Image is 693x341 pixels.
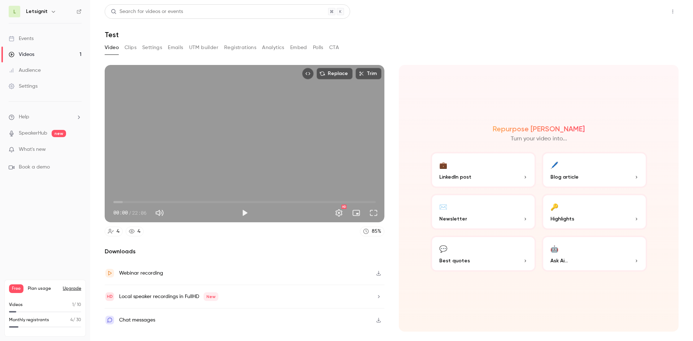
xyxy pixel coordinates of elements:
a: 85% [360,227,384,236]
div: Videos [9,51,34,58]
span: 4 [70,318,73,322]
button: Replace [317,68,353,79]
a: SpeakerHub [19,130,47,137]
button: Embed video [302,68,314,79]
span: / [128,209,131,217]
button: Mute [152,206,167,220]
button: Trim [356,68,382,79]
p: Turn your video into... [511,135,567,143]
div: 🤖 [550,243,558,254]
h1: Test [105,30,679,39]
button: 🖊️Blog article [542,152,647,188]
span: Plan usage [28,286,58,292]
span: 22:06 [132,209,147,217]
button: Top Bar Actions [667,6,679,17]
span: Ask Ai... [550,257,568,265]
div: Webinar recording [119,269,163,277]
div: 💬 [439,243,447,254]
button: CTA [329,42,339,53]
div: 💼 [439,159,447,170]
div: 85 % [372,228,381,235]
button: 🤖Ask Ai... [542,236,647,272]
a: 4 [105,227,123,236]
div: 🖊️ [550,159,558,170]
span: L [13,8,16,16]
div: Chat messages [119,316,155,324]
button: Share [633,4,661,19]
button: 💼LinkedIn post [431,152,536,188]
button: Full screen [366,206,381,220]
div: HD [341,205,346,209]
div: Search for videos or events [111,8,183,16]
p: Monthly registrants [9,317,49,323]
span: Blog article [550,173,579,181]
div: 4 [117,228,119,235]
div: Events [9,35,34,42]
button: Play [237,206,252,220]
button: Embed [290,42,307,53]
button: Settings [332,206,346,220]
p: / 10 [72,302,81,308]
button: Emails [168,42,183,53]
button: Turn on miniplayer [349,206,363,220]
span: Book a demo [19,163,50,171]
button: Upgrade [63,286,81,292]
button: Registrations [224,42,256,53]
button: ✉️Newsletter [431,194,536,230]
button: Video [105,42,119,53]
button: Clips [125,42,136,53]
span: 1 [72,303,74,307]
span: Highlights [550,215,574,223]
span: Newsletter [439,215,467,223]
span: New [204,292,218,301]
div: Settings [9,83,38,90]
span: LinkedIn post [439,173,471,181]
div: Audience [9,67,41,74]
button: Settings [142,42,162,53]
span: new [52,130,66,137]
h2: Repurpose [PERSON_NAME] [493,124,585,133]
button: 💬Best quotes [431,236,536,272]
span: Best quotes [439,257,470,265]
span: Free [9,284,23,293]
div: 🔑 [550,201,558,212]
div: 00:00 [113,209,147,217]
button: Polls [313,42,323,53]
p: / 30 [70,317,81,323]
span: Help [19,113,29,121]
button: 🔑Highlights [542,194,647,230]
button: Analytics [262,42,284,53]
button: UTM builder [189,42,218,53]
p: Videos [9,302,23,308]
span: What's new [19,146,46,153]
h6: Letsignit [26,8,48,15]
div: ✉️ [439,201,447,212]
div: Local speaker recordings in FullHD [119,292,218,301]
a: 4 [126,227,144,236]
li: help-dropdown-opener [9,113,82,121]
span: 00:00 [113,209,128,217]
h2: Downloads [105,247,384,256]
div: 4 [138,228,140,235]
